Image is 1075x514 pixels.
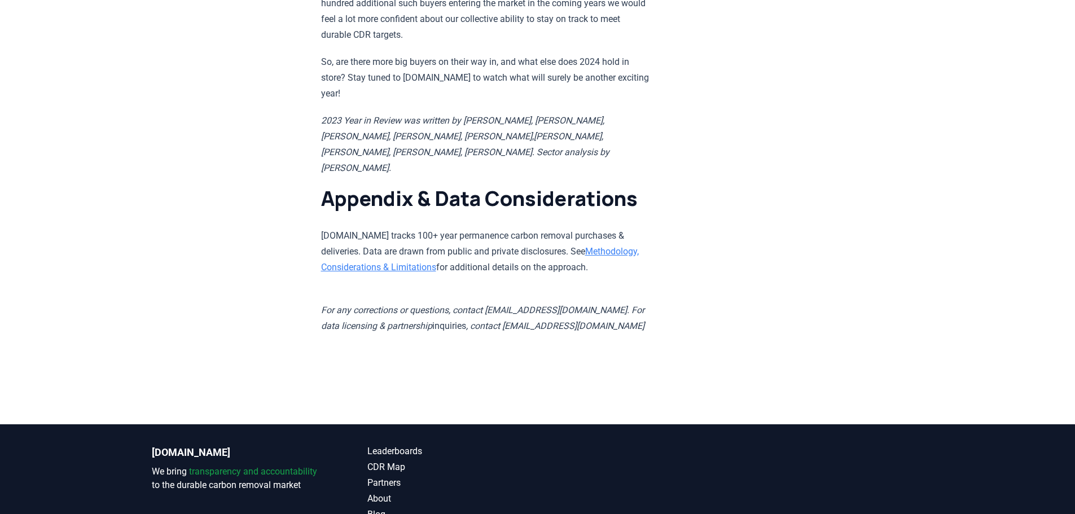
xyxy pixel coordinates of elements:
em: For any corrections or questions, contact [EMAIL_ADDRESS][DOMAIN_NAME]. For data licensing & part... [321,305,644,331]
em: 2023 Year in Review was written by [PERSON_NAME], [PERSON_NAME], [PERSON_NAME], [PERSON_NAME], [P... [321,115,604,142]
a: CDR Map [367,460,538,474]
a: About [367,492,538,506]
span: transparency and accountability [189,466,317,477]
em: , contact [EMAIL_ADDRESS][DOMAIN_NAME] [466,320,644,331]
p: So, are there more big buyers on their way in, and what else does 2024 hold in store? Stay tuned ... [321,54,651,102]
a: Partners [367,476,538,490]
p: We bring to the durable carbon removal market [152,465,322,492]
p: , [321,113,651,176]
h1: Appendix & Data Considerations [321,187,651,210]
p: [DOMAIN_NAME] tracks 100+ year permanence carbon removal purchases & deliveries. Data are drawn f... [321,228,651,275]
em: [PERSON_NAME], [PERSON_NAME], [PERSON_NAME], [PERSON_NAME]. Sector analysis by [PERSON_NAME]. [321,131,609,173]
a: Methodology, Considerations & Limitations [321,246,639,273]
a: Leaderboards [367,445,538,458]
p: inquiries [321,287,651,334]
p: [DOMAIN_NAME] [152,445,322,460]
